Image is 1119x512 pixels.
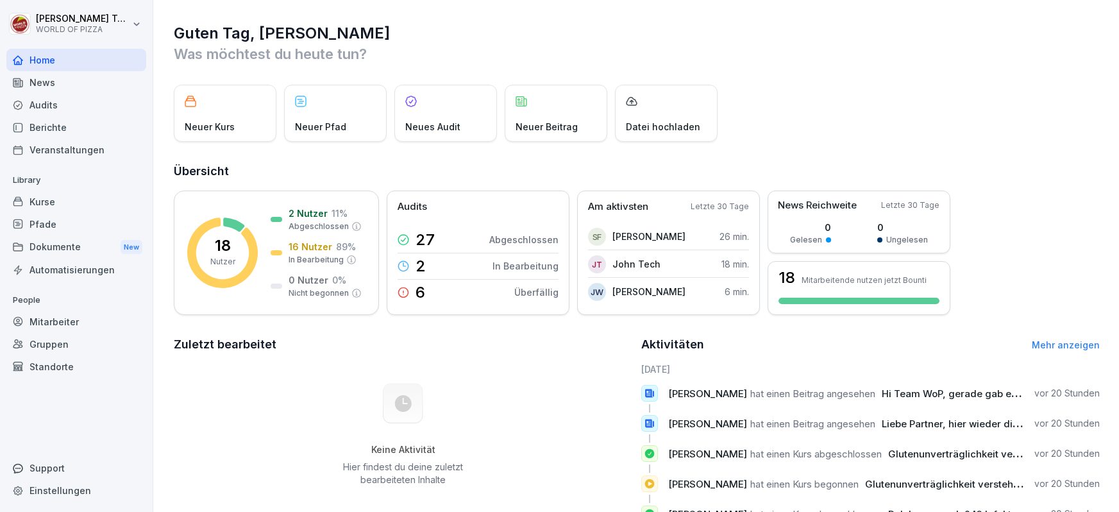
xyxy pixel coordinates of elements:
[289,287,349,299] p: Nicht begonnen
[588,255,606,273] div: JT
[36,25,130,34] p: WORLD OF PIZZA
[750,418,875,430] span: hat einen Beitrag angesehen
[750,388,875,400] span: hat einen Beitrag angesehen
[405,120,460,133] p: Neues Audit
[668,388,747,400] span: [PERSON_NAME]
[332,273,346,287] p: 0 %
[289,207,328,220] p: 2 Nutzer
[6,94,146,116] a: Audits
[778,198,857,213] p: News Reichweite
[721,257,749,271] p: 18 min.
[489,233,559,246] p: Abgeschlossen
[802,275,927,285] p: Mitarbeitende nutzen jetzt Bounti
[778,270,795,286] h3: 18
[626,120,700,133] p: Datei hochladen
[339,444,468,456] h5: Keine Aktivität
[6,355,146,378] a: Standorte
[6,170,146,191] p: Library
[416,259,426,274] p: 2
[210,256,235,268] p: Nutzer
[790,234,822,246] p: Gelesen
[691,201,749,212] p: Letzte 30 Tage
[750,478,859,490] span: hat einen Kurs begonnen
[641,336,704,354] h2: Aktivitäten
[1034,387,1100,400] p: vor 20 Stunden
[865,478,1025,490] span: Glutenunverträglichkeit verstehen
[888,448,1048,460] span: Glutenunverträglichkeit verstehen
[719,230,749,243] p: 26 min.
[398,200,427,214] p: Audits
[881,200,939,211] p: Letzte 30 Tage
[295,120,346,133] p: Neuer Pfad
[416,232,435,248] p: 27
[6,116,146,139] a: Berichte
[588,200,648,214] p: Am aktivsten
[339,461,468,486] p: Hier findest du deine zuletzt bearbeiteten Inhalte
[289,254,344,266] p: In Bearbeitung
[1034,477,1100,490] p: vor 20 Stunden
[6,479,146,502] a: Einstellungen
[492,259,559,273] p: In Bearbeitung
[886,234,928,246] p: Ungelesen
[6,213,146,235] a: Pfade
[289,221,349,232] p: Abgeschlossen
[668,418,747,430] span: [PERSON_NAME]
[514,286,559,299] p: Überfällig
[174,162,1100,180] h2: Übersicht
[6,235,146,259] div: Dokumente
[668,448,747,460] span: [PERSON_NAME]
[174,23,1100,44] h1: Guten Tag, [PERSON_NAME]
[6,259,146,281] a: Automatisierungen
[6,457,146,479] div: Support
[6,71,146,94] a: News
[6,139,146,161] a: Veranstaltungen
[289,240,332,253] p: 16 Nutzer
[516,120,578,133] p: Neuer Beitrag
[332,207,348,220] p: 11 %
[6,290,146,311] p: People
[289,273,328,287] p: 0 Nutzer
[416,285,425,300] p: 6
[588,283,606,301] div: JW
[6,49,146,71] a: Home
[1034,447,1100,460] p: vor 20 Stunden
[612,285,686,298] p: [PERSON_NAME]
[6,235,146,259] a: DokumenteNew
[174,336,632,354] h2: Zuletzt bearbeitet
[750,448,882,460] span: hat einen Kurs abgeschlossen
[121,240,142,255] div: New
[877,221,928,234] p: 0
[1034,417,1100,430] p: vor 20 Stunden
[668,478,747,490] span: [PERSON_NAME]
[588,228,606,246] div: SF
[215,238,231,253] p: 18
[185,120,235,133] p: Neuer Kurs
[641,363,1100,376] h6: [DATE]
[336,240,356,253] p: 89 %
[1032,339,1100,350] a: Mehr anzeigen
[6,333,146,355] a: Gruppen
[6,191,146,213] a: Kurse
[725,285,749,298] p: 6 min.
[36,13,130,24] p: [PERSON_NAME] Tech
[6,311,146,333] a: Mitarbeiter
[790,221,831,234] p: 0
[612,257,660,271] p: John Tech
[174,44,1100,64] p: Was möchtest du heute tun?
[612,230,686,243] p: [PERSON_NAME]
